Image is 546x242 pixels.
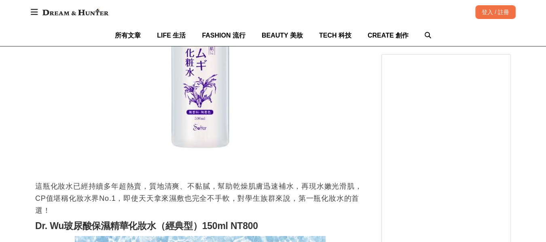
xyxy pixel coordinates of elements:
[35,180,365,217] p: 這瓶化妝水已經持續多年超熱賣，質地清爽、不黏膩，幫助乾燥肌膚迅速補水，再現水嫩光滑肌，CP值堪稱化妝水界No.1，即使天天拿來濕敷也完全不手軟，對學生族群來說，第一瓶化妝水的首選！
[35,221,258,231] strong: Dr. Wu玻尿酸保濕精華化妝水（經典型）150ml NT800
[157,32,186,39] span: LIFE 生活
[475,5,516,19] div: 登入 / 註冊
[115,32,141,39] span: 所有文章
[368,32,408,39] span: CREATE 創作
[202,32,245,39] span: FASHION 流行
[157,25,186,46] a: LIFE 生活
[262,25,303,46] a: BEAUTY 美妝
[368,25,408,46] a: CREATE 創作
[262,32,303,39] span: BEAUTY 美妝
[319,25,351,46] a: TECH 科技
[202,25,245,46] a: FASHION 流行
[38,5,112,19] img: Dream & Hunter
[319,32,351,39] span: TECH 科技
[115,25,141,46] a: 所有文章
